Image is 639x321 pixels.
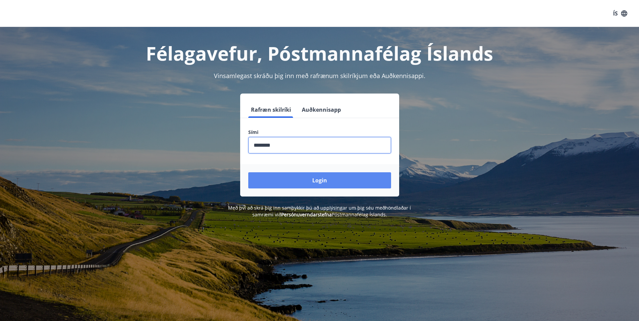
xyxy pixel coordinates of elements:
[248,129,391,136] label: Sími
[228,205,411,218] span: Með því að skrá þig inn samþykkir þú að upplýsingar um þig séu meðhöndlaðar í samræmi við Póstman...
[248,172,391,188] button: Login
[281,211,332,218] a: Persónuverndarstefna
[214,72,425,80] span: Vinsamlegast skráðu þig inn með rafrænum skilríkjum eða Auðkennisappi.
[248,102,294,118] button: Rafræn skilríki
[299,102,344,118] button: Auðkennisapp
[609,7,631,20] button: ÍS
[85,40,554,66] h1: Félagavefur, Póstmannafélag Íslands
